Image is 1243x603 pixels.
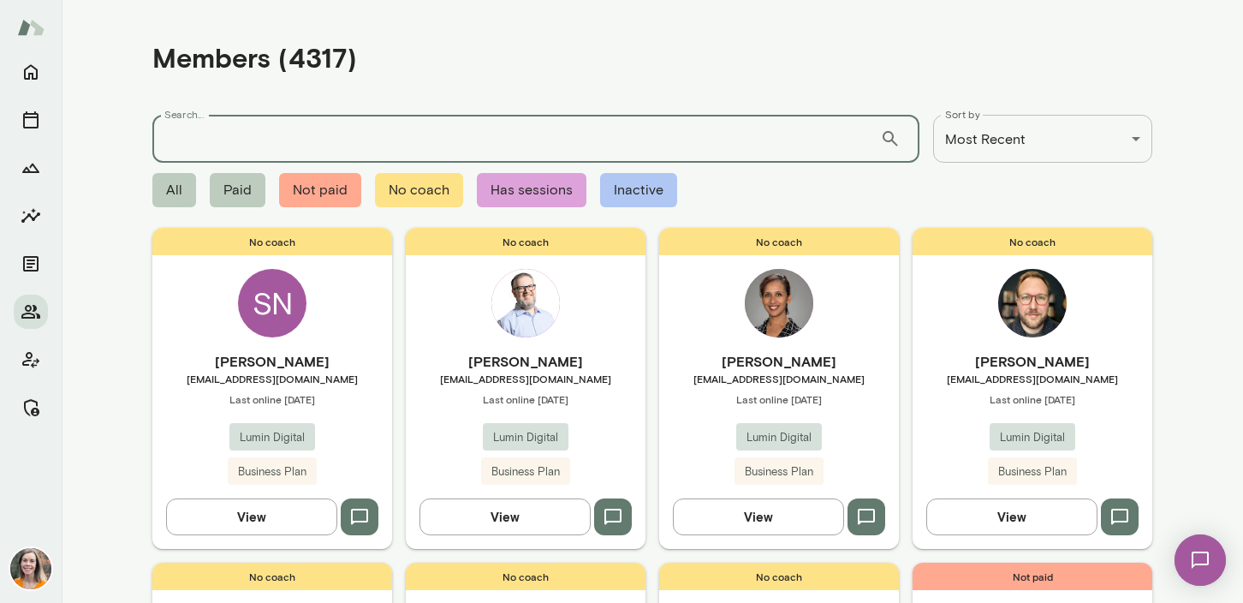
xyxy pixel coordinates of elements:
[913,392,1152,406] span: Last online [DATE]
[406,392,645,406] span: Last online [DATE]
[419,499,591,534] button: View
[673,499,844,534] button: View
[14,295,48,329] button: Members
[659,228,899,255] span: No coach
[926,499,1097,534] button: View
[913,351,1152,372] h6: [PERSON_NAME]
[17,11,45,44] img: Mento
[152,173,196,207] span: All
[14,343,48,377] button: Client app
[228,463,317,481] span: Business Plan
[736,429,822,446] span: Lumin Digital
[491,269,560,337] img: Mike West
[933,115,1152,163] div: Most Recent
[945,107,980,122] label: Sort by
[406,228,645,255] span: No coach
[375,173,463,207] span: No coach
[152,351,392,372] h6: [PERSON_NAME]
[659,372,899,385] span: [EMAIL_ADDRESS][DOMAIN_NAME]
[745,269,813,337] img: Lavanya Rajan
[14,55,48,89] button: Home
[279,173,361,207] span: Not paid
[406,563,645,590] span: No coach
[210,173,265,207] span: Paid
[14,247,48,281] button: Documents
[998,269,1067,337] img: Brandon Griswold
[600,173,677,207] span: Inactive
[659,351,899,372] h6: [PERSON_NAME]
[990,429,1075,446] span: Lumin Digital
[406,372,645,385] span: [EMAIL_ADDRESS][DOMAIN_NAME]
[229,429,315,446] span: Lumin Digital
[14,199,48,233] button: Insights
[10,548,51,589] img: Carrie Kelly
[659,392,899,406] span: Last online [DATE]
[14,103,48,137] button: Sessions
[477,173,586,207] span: Has sessions
[152,372,392,385] span: [EMAIL_ADDRESS][DOMAIN_NAME]
[913,228,1152,255] span: No coach
[483,429,568,446] span: Lumin Digital
[406,351,645,372] h6: [PERSON_NAME]
[913,372,1152,385] span: [EMAIL_ADDRESS][DOMAIN_NAME]
[988,463,1077,481] span: Business Plan
[238,269,306,337] div: SN
[481,463,570,481] span: Business Plan
[152,41,357,74] h4: Members (4317)
[913,563,1152,590] span: Not paid
[152,563,392,590] span: No coach
[659,563,899,590] span: No coach
[152,392,392,406] span: Last online [DATE]
[14,391,48,425] button: Manage
[152,228,392,255] span: No coach
[164,107,204,122] label: Search...
[734,463,824,481] span: Business Plan
[166,499,337,534] button: View
[14,151,48,185] button: Growth Plan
